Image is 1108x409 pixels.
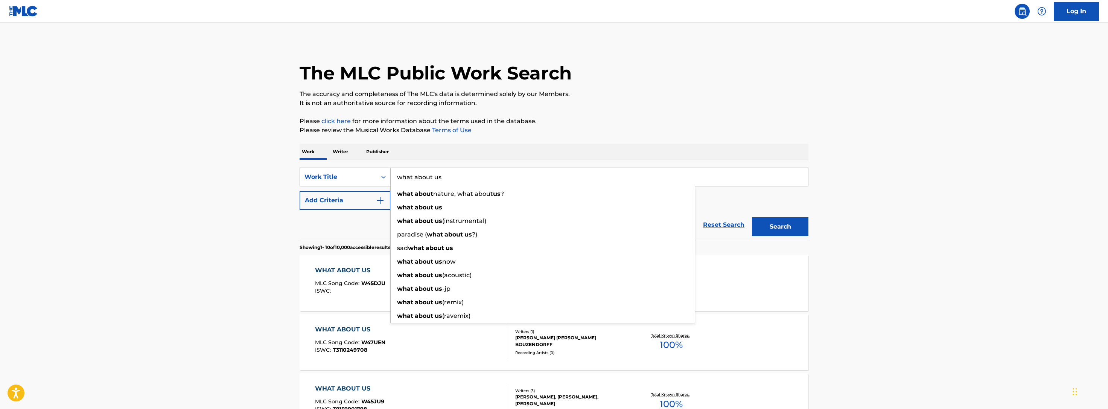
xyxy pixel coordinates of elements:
[442,272,472,279] span: (acoustic)
[333,346,367,353] span: T3110249708
[515,388,629,394] div: Writers ( 3 )
[364,144,391,160] p: Publisher
[315,384,384,393] div: WHAT ABOUT US
[321,118,351,125] a: click here
[501,190,504,197] span: ?
[427,231,443,238] strong: what
[442,217,486,224] span: (instrumental)
[415,312,433,319] strong: about
[415,285,433,292] strong: about
[300,314,808,370] a: WHAT ABOUT USMLC Song Code:W47UENISWC:T3110249708Writers (1)[PERSON_NAME] [PERSON_NAME] BOUZENDOR...
[515,394,629,407] div: [PERSON_NAME], [PERSON_NAME], [PERSON_NAME]
[651,392,691,397] p: Total Known Shares:
[315,266,385,275] div: WHAT ABOUT US
[315,325,385,334] div: WHAT ABOUT US
[397,204,413,211] strong: what
[435,217,442,224] strong: us
[300,62,572,84] h1: The MLC Public Work Search
[397,285,413,292] strong: what
[300,244,422,251] p: Showing 1 - 10 of 10,000 accessible results (Total 307,341 )
[415,258,433,265] strong: about
[361,280,385,287] span: W45DJU
[361,339,385,346] span: W47UEN
[472,231,477,238] span: ?)
[397,258,413,265] strong: what
[493,190,501,197] strong: us
[397,312,413,319] strong: what
[1070,373,1108,409] iframe: Chat Widget
[442,312,470,319] span: (ravemix)
[397,299,413,306] strong: what
[415,299,433,306] strong: about
[444,231,463,238] strong: about
[300,144,317,160] p: Work
[415,217,433,224] strong: about
[1015,4,1030,19] a: Public Search
[315,398,361,405] span: MLC Song Code :
[660,338,683,352] span: 100 %
[442,285,451,292] span: -jp
[515,350,629,356] div: Recording Artists ( 0 )
[397,244,408,252] span: sad
[752,217,808,236] button: Search
[315,339,361,346] span: MLC Song Code :
[435,299,442,306] strong: us
[1037,7,1046,16] img: help
[515,334,629,348] div: [PERSON_NAME] [PERSON_NAME] BOUZENDORFF
[415,272,433,279] strong: about
[300,126,808,135] p: Please review the Musical Works Database
[415,204,433,211] strong: about
[442,258,455,265] span: now
[442,299,464,306] span: (remix)
[435,312,442,319] strong: us
[300,99,808,108] p: It is not an authoritative source for recording information.
[300,168,808,240] form: Search Form
[9,6,38,17] img: MLC Logo
[300,191,391,210] button: Add Criteria
[464,231,472,238] strong: us
[330,144,350,160] p: Writer
[397,231,427,238] span: paradise (
[1073,380,1077,403] div: Drag
[435,204,442,211] strong: us
[415,190,433,197] strong: about
[300,255,808,311] a: WHAT ABOUT USMLC Song Code:W45DJUISWC:Writers (1)[PERSON_NAME]Recording Artists (7)TWOYEAROLDBEAR...
[300,117,808,126] p: Please for more information about the terms used in the database.
[435,272,442,279] strong: us
[1054,2,1099,21] a: Log In
[397,190,413,197] strong: what
[315,287,333,294] span: ISWC :
[315,346,333,353] span: ISWC :
[426,244,444,252] strong: about
[651,333,691,338] p: Total Known Shares:
[315,280,361,287] span: MLC Song Code :
[397,272,413,279] strong: what
[446,244,453,252] strong: us
[300,90,808,99] p: The accuracy and completeness of The MLC's data is determined solely by our Members.
[515,329,629,334] div: Writers ( 1 )
[435,285,442,292] strong: us
[1034,4,1049,19] div: Help
[397,217,413,224] strong: what
[1018,7,1027,16] img: search
[376,196,385,205] img: 9d2ae6d4665cec9f34b9.svg
[431,127,472,134] a: Terms of Use
[435,258,442,265] strong: us
[433,190,493,197] span: nature, what about
[304,172,372,182] div: Work Title
[699,217,748,233] a: Reset Search
[408,244,424,252] strong: what
[361,398,384,405] span: W45JU9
